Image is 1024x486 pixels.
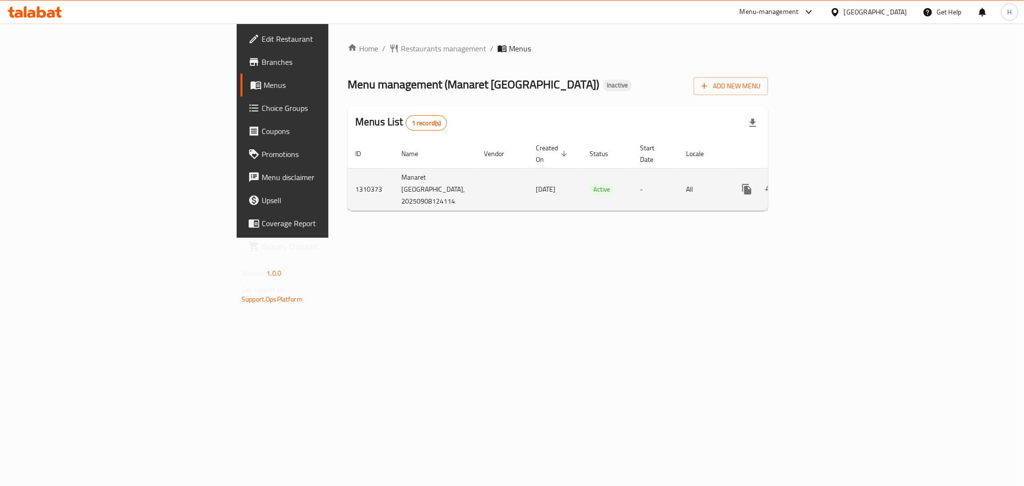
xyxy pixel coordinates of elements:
h2: Menus List [355,115,447,131]
span: Coverage Report [262,218,400,229]
span: Coupons [262,125,400,137]
span: Locale [686,148,716,159]
span: Menu management ( Manaret [GEOGRAPHIC_DATA] ) [348,73,599,95]
span: Vendor [484,148,517,159]
a: Menus [241,73,408,97]
li: / [490,43,494,54]
span: Active [590,184,614,195]
button: Add New Menu [694,77,768,95]
span: Upsell [262,194,400,206]
td: - [632,168,678,210]
span: Name [401,148,431,159]
span: H [1007,7,1012,17]
a: Menu disclaimer [241,166,408,189]
div: Inactive [603,80,632,91]
a: Grocery Checklist [241,235,408,258]
button: more [735,178,759,201]
span: [DATE] [536,183,555,195]
a: Upsell [241,189,408,212]
a: Branches [241,50,408,73]
span: Restaurants management [401,43,486,54]
span: Menu disclaimer [262,171,400,183]
span: Choice Groups [262,102,400,114]
span: Edit Restaurant [262,33,400,45]
a: Edit Restaurant [241,27,408,50]
td: Manaret [GEOGRAPHIC_DATA], 20250908124114 [394,168,476,210]
div: [GEOGRAPHIC_DATA] [844,7,907,17]
span: Branches [262,56,400,68]
span: 1.0.0 [266,267,281,279]
span: Version: [241,267,265,279]
div: Export file [741,111,764,134]
span: Add New Menu [701,80,760,92]
span: Get support on: [241,283,286,296]
a: Restaurants management [389,43,486,54]
span: Start Date [640,142,667,165]
span: 1 record(s) [406,119,447,128]
a: Coupons [241,120,408,143]
div: Menu-management [740,6,799,18]
table: enhanced table [348,139,835,211]
td: All [678,168,728,210]
button: Change Status [759,178,782,201]
div: Total records count [406,115,447,131]
span: Menus [264,79,400,91]
a: Promotions [241,143,408,166]
span: Grocery Checklist [262,241,400,252]
a: Coverage Report [241,212,408,235]
span: Menus [509,43,531,54]
th: Actions [728,139,835,169]
nav: breadcrumb [348,43,768,54]
span: Status [590,148,621,159]
span: Inactive [603,81,632,89]
span: Created On [536,142,570,165]
span: ID [355,148,373,159]
span: Promotions [262,148,400,160]
a: Support.OpsPlatform [241,293,302,305]
a: Choice Groups [241,97,408,120]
